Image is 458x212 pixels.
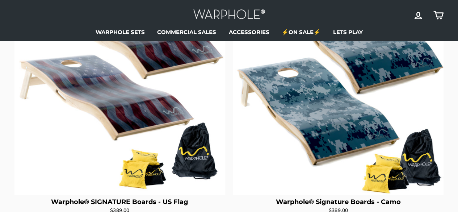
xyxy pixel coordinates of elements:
a: ⚡ON SALE⚡ [276,26,326,37]
div: Warphole® SIGNATURE Boards - US Flag [14,199,225,205]
div: Warphole® Signature Boards - Camo [233,199,444,205]
ul: Primary [14,26,444,37]
a: COMMERCIAL SALES [152,26,222,37]
a: WARPHOLE SETS [90,26,150,37]
a: LETS PLAY [327,26,368,37]
a: ACCESSORIES [223,26,275,37]
img: Warphole [193,7,265,23]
